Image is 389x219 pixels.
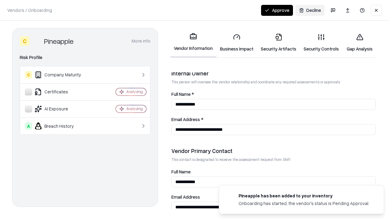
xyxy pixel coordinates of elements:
[171,169,376,174] label: Full Name
[171,117,376,122] label: Email Address *
[25,71,32,78] div: C
[171,157,376,162] p: This contact is designated to receive the assessment request from Shift
[343,29,377,57] a: Gap Analysis
[171,147,376,155] div: Vendor Primary Contact
[170,28,216,57] a: Vendor Information
[44,36,74,46] div: Pineapple
[25,122,32,130] div: A
[239,200,369,207] div: Onboarding has started, the vendor's status is Pending Approval.
[171,92,376,96] label: Full Name *
[171,195,376,199] label: Email Address
[7,7,52,13] p: Vendors / Onboarding
[20,36,29,46] div: C
[257,29,300,57] a: Security Artifacts
[25,71,98,78] div: Company Maturity
[295,5,325,16] button: Decline
[25,105,98,113] div: AI Exposure
[126,106,143,111] div: Analyzing
[171,70,376,77] div: Internal Owner
[171,79,376,85] p: This person will oversee the vendor relationship and coordinate any required assessments or appro...
[25,122,98,130] div: Breach History
[226,193,234,200] img: pineappleenergy.com
[32,36,42,46] img: Pineapple
[20,54,150,61] div: Risk Profile
[261,5,293,16] button: Approve
[216,29,257,57] a: Business Impact
[25,88,98,96] div: Certificates
[239,193,369,199] div: Pineapple has been added to your inventory
[300,29,343,57] a: Security Controls
[126,89,143,94] div: Analyzing
[132,36,150,47] button: More info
